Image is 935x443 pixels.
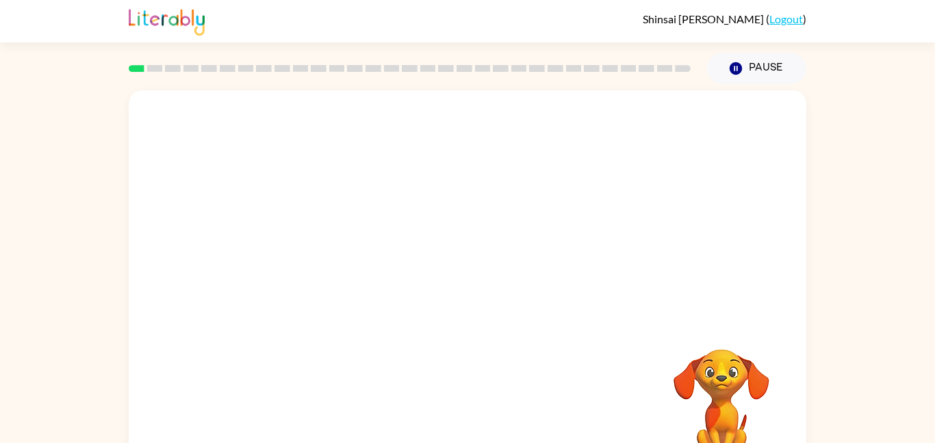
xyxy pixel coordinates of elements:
[129,5,205,36] img: Literably
[643,12,766,25] span: Shinsai [PERSON_NAME]
[643,12,806,25] div: ( )
[769,12,803,25] a: Logout
[707,53,806,84] button: Pause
